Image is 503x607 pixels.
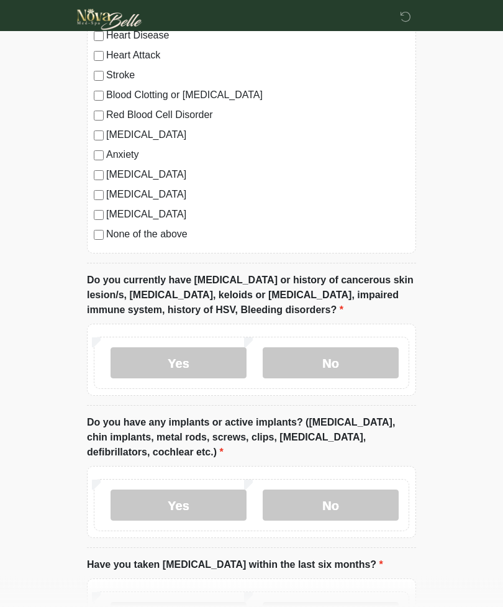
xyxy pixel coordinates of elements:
input: Stroke [94,71,104,81]
input: Blood Clotting or [MEDICAL_DATA] [94,91,104,101]
input: None of the above [94,230,104,240]
label: Heart Attack [106,48,409,63]
label: Have you taken [MEDICAL_DATA] within the last six months? [87,558,383,573]
input: Red Blood Cell Disorder [94,111,104,121]
label: Yes [111,348,247,379]
label: [MEDICAL_DATA] [106,208,409,222]
label: [MEDICAL_DATA] [106,128,409,143]
label: [MEDICAL_DATA] [106,188,409,203]
label: Do you currently have [MEDICAL_DATA] or history of cancerous skin lesion/s, [MEDICAL_DATA], keloi... [87,273,416,318]
input: Heart Attack [94,52,104,62]
label: [MEDICAL_DATA] [106,168,409,183]
label: Stroke [106,68,409,83]
label: Blood Clotting or [MEDICAL_DATA] [106,88,409,103]
label: No [263,348,399,379]
input: [MEDICAL_DATA] [94,211,104,221]
label: Yes [111,490,247,521]
input: Anxiety [94,151,104,161]
label: No [263,490,399,521]
label: None of the above [106,227,409,242]
label: Anxiety [106,148,409,163]
img: Novabelle medspa Logo [75,9,145,30]
label: Do you have any implants or active implants? ([MEDICAL_DATA], chin implants, metal rods, screws, ... [87,416,416,460]
input: [MEDICAL_DATA] [94,191,104,201]
label: Red Blood Cell Disorder [106,108,409,123]
input: [MEDICAL_DATA] [94,171,104,181]
input: [MEDICAL_DATA] [94,131,104,141]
